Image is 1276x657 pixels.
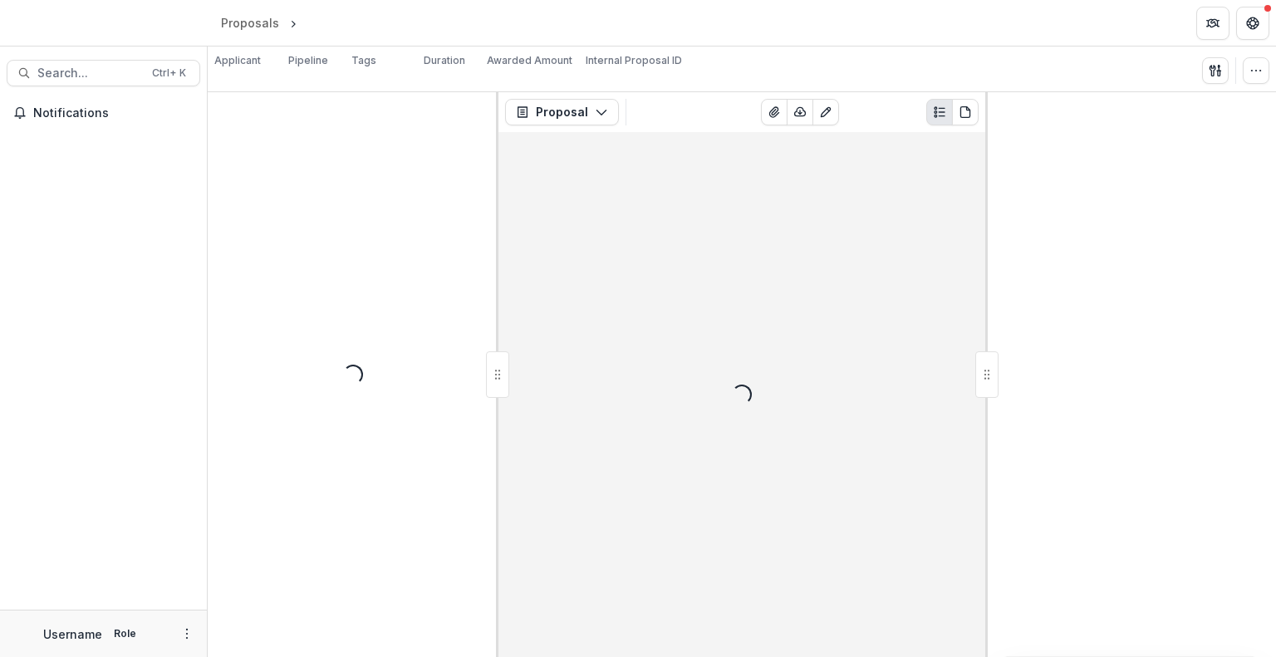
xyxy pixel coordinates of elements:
button: PDF view [952,99,979,125]
button: Partners [1196,7,1229,40]
button: More [177,624,197,644]
button: Notifications [7,100,200,126]
button: View Attached Files [761,99,788,125]
p: Pipeline [288,53,328,68]
span: Notifications [33,106,194,120]
button: Plaintext view [926,99,953,125]
p: Duration [424,53,465,68]
button: Edit as form [812,99,839,125]
p: Tags [351,53,376,68]
p: Applicant [214,53,261,68]
div: Proposals [221,14,279,32]
nav: breadcrumb [214,11,371,35]
span: Search... [37,66,142,81]
a: Proposals [214,11,286,35]
div: Ctrl + K [149,64,189,82]
button: Search... [7,60,200,86]
p: Awarded Amount [487,53,572,68]
p: Role [109,626,141,641]
button: Proposal [505,99,619,125]
p: Internal Proposal ID [586,53,682,68]
button: Get Help [1236,7,1269,40]
p: Username [43,625,102,643]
